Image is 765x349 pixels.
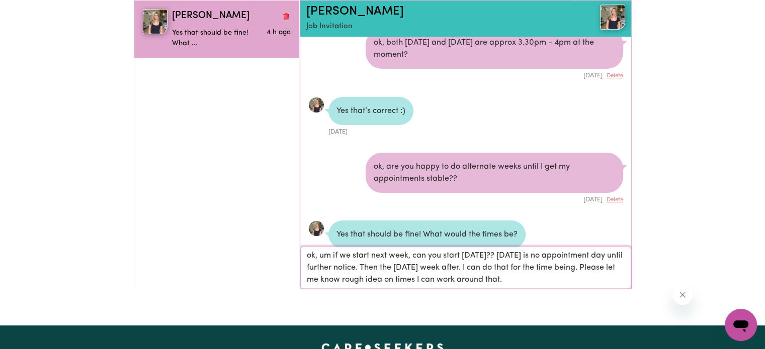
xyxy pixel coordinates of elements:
img: View Bianca T's profile [600,5,625,30]
div: [DATE] [366,193,623,204]
div: [DATE] [366,69,623,80]
textarea: ok, um if we start next week, can you start [DATE]?? [DATE] is no appointment day until further n... [300,247,631,289]
span: [PERSON_NAME] [172,9,249,24]
button: Delete [607,196,623,204]
a: View Bianca T's profile [308,97,324,113]
a: [PERSON_NAME] [306,6,404,18]
button: Delete [607,72,623,80]
img: 746B380737DDE3EC3FDB8F000E001BFA_avatar_blob [308,220,324,237]
a: View Bianca T's profile [308,220,324,237]
p: Yes that should be fine! What ... [172,28,251,49]
div: [DATE] [328,125,413,137]
iframe: Close message [672,285,693,305]
span: Message sent on September 3, 2025 [266,29,290,36]
div: Yes that should be fine! What would the times be? [328,220,526,249]
p: Job Invitation [306,21,572,33]
span: Need any help? [6,7,61,15]
div: Yes that’s correct :) [328,97,413,125]
div: ok, both [DATE] and [DATE] are approx 3.30pm - 4pm at the moment? [366,29,623,69]
img: 746B380737DDE3EC3FDB8F000E001BFA_avatar_blob [308,97,324,113]
button: Delete conversation [282,10,291,23]
button: Bianca T[PERSON_NAME]Delete conversationYes that should be fine! What ...Message sent on Septembe... [134,1,299,58]
iframe: Button to launch messaging window [725,309,757,341]
div: ok, are you happy to do alternate weeks until I get my appointments stable?? [366,153,623,193]
a: Bianca T [572,5,625,30]
img: Bianca T [143,9,167,34]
